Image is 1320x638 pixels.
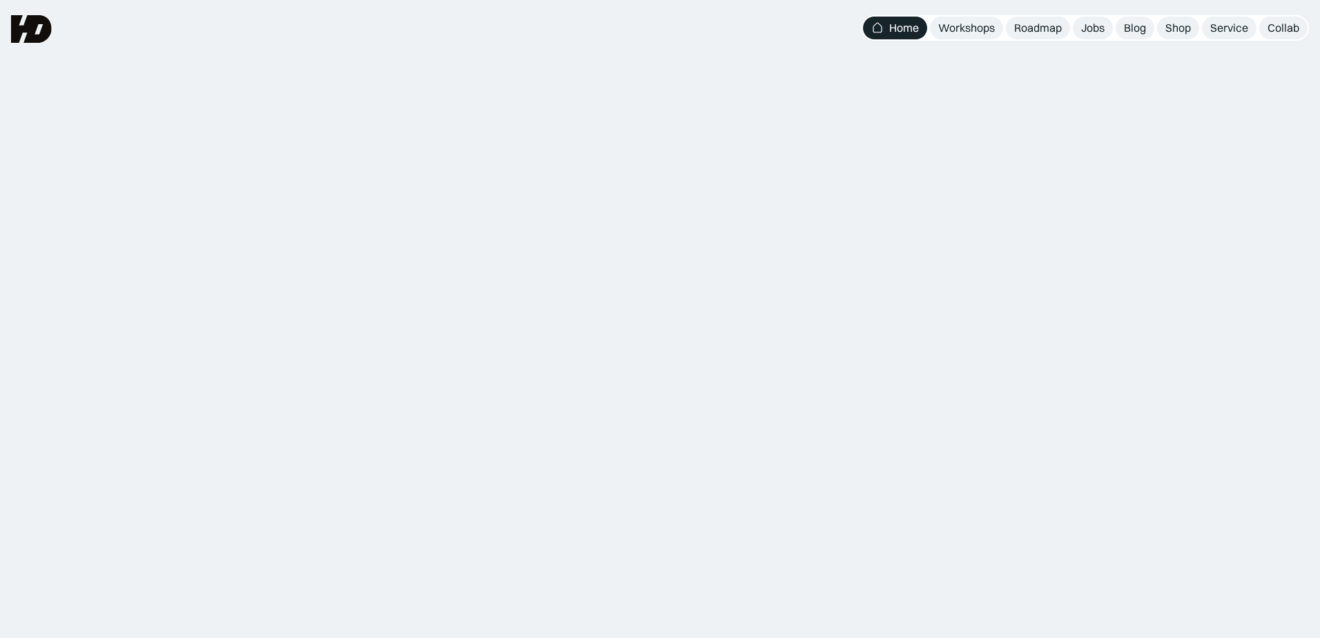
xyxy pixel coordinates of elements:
[1157,17,1199,39] a: Shop
[1259,17,1308,39] a: Collab
[1165,21,1191,35] div: Shop
[1116,17,1154,39] a: Blog
[1202,17,1256,39] a: Service
[1014,21,1062,35] div: Roadmap
[1073,17,1113,39] a: Jobs
[1210,21,1248,35] div: Service
[1081,21,1105,35] div: Jobs
[863,17,927,39] a: Home
[1124,21,1146,35] div: Blog
[938,21,995,35] div: Workshops
[930,17,1003,39] a: Workshops
[1268,21,1299,35] div: Collab
[889,21,919,35] div: Home
[1006,17,1070,39] a: Roadmap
